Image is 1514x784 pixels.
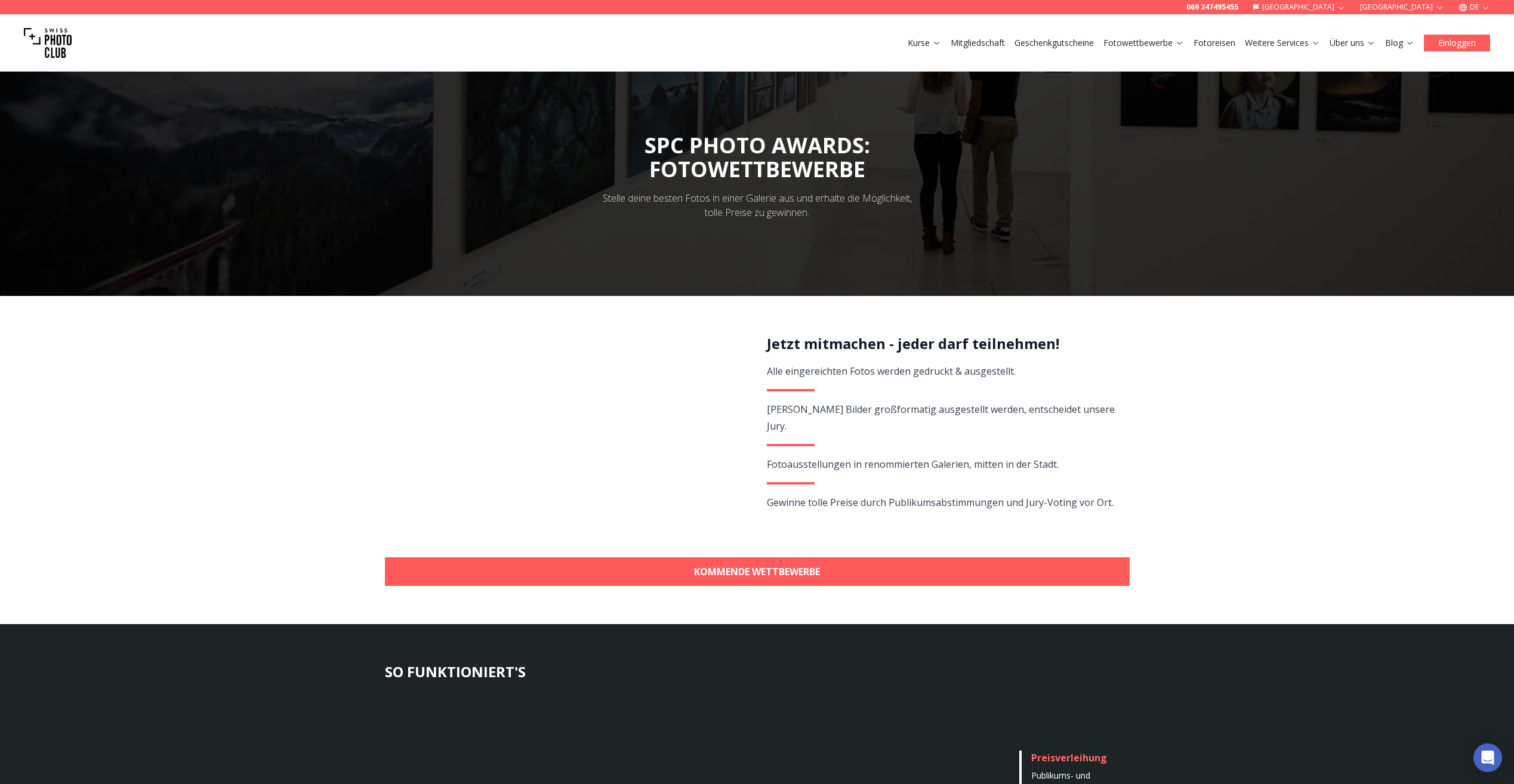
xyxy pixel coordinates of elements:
[385,662,1130,681] h3: SO FUNKTIONIERT'S
[1099,35,1189,51] button: Fotowettbewerbe
[767,496,1114,509] span: Gewinne tolle Preise durch Publikumsabstimmungen und Jury-Voting vor Ort.
[908,37,941,49] a: Kurse
[645,158,870,181] div: FOTOWETTBEWERBE
[767,458,1059,471] span: Fotoausstellungen in renommierten Galerien, mitten in der Stadt.
[946,35,1010,51] button: Mitgliedschaft
[767,403,1115,433] span: [PERSON_NAME] Bilder großformatig ausgestellt werden, entscheidet unsere Jury.
[24,19,72,67] img: Swiss photo club
[1010,35,1099,51] button: Geschenkgutscheine
[1031,751,1107,764] span: Preisverleihung
[1424,35,1490,51] button: Einloggen
[767,334,1116,353] h2: Jetzt mitmachen - jeder darf teilnehmen!
[1385,37,1414,49] a: Blog
[767,365,1016,378] span: Alle eingereichten Fotos werden gedruckt & ausgestellt.
[595,191,920,220] div: Stelle deine besten Fotos in einer Galerie aus und erhalte die Möglichkeit, tolle Preise zu gewin...
[1189,35,1240,51] button: Fotoreisen
[385,557,1130,586] a: KOMMENDE WETTBEWERBE
[1330,37,1376,49] a: Über uns
[951,37,1005,49] a: Mitgliedschaft
[1103,37,1184,49] a: Fotowettbewerbe
[1194,37,1235,49] a: Fotoreisen
[1186,2,1238,12] a: 069 247495455
[903,35,946,51] button: Kurse
[1473,743,1502,772] div: Open Intercom Messenger
[1380,35,1419,51] button: Blog
[645,131,870,181] span: SPC PHOTO AWARDS:
[1240,35,1325,51] button: Weitere Services
[1245,37,1320,49] a: Weitere Services
[1325,35,1380,51] button: Über uns
[1015,37,1094,49] a: Geschenkgutscheine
